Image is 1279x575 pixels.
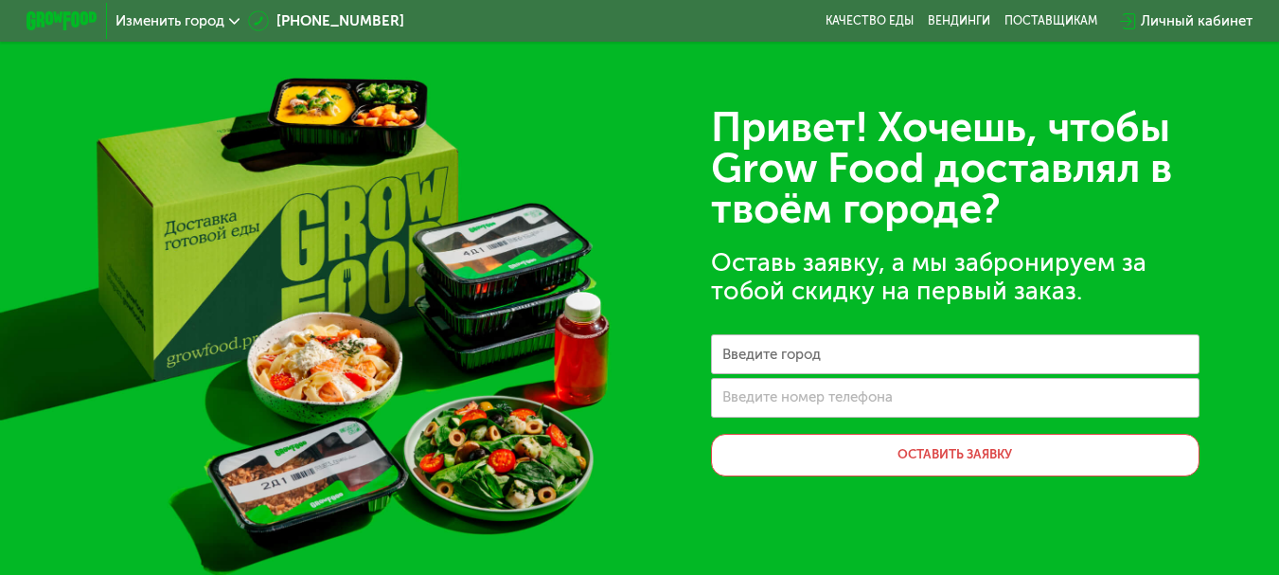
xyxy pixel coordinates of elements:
[826,14,914,28] a: Качество еды
[722,392,893,402] label: Введите номер телефона
[115,14,224,28] span: Изменить город
[1141,10,1252,32] div: Личный кабинет
[928,14,990,28] a: Вендинги
[1004,14,1097,28] div: поставщикам
[711,107,1199,229] div: Привет! Хочешь, чтобы Grow Food доставлял в твоём городе?
[722,350,821,359] label: Введите город
[711,434,1199,476] button: Оставить заявку
[711,249,1199,306] div: Оставь заявку, а мы забронируем за тобой скидку на первый заказ.
[248,10,404,32] a: [PHONE_NUMBER]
